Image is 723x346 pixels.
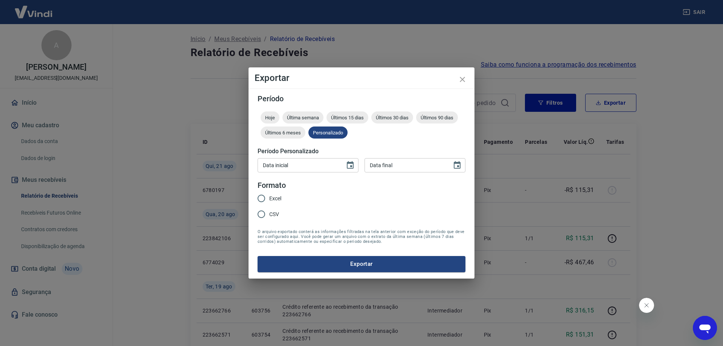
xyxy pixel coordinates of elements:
button: close [453,70,471,88]
div: Hoje [261,111,279,123]
span: Últimos 15 dias [326,115,368,120]
button: Choose date [343,158,358,173]
h4: Exportar [255,73,468,82]
h5: Período [258,95,465,102]
span: Hoje [261,115,279,120]
div: Últimos 6 meses [261,127,305,139]
span: Excel [269,195,281,203]
input: DD/MM/YYYY [365,158,447,172]
span: Últimos 90 dias [416,115,458,120]
iframe: Fechar mensagem [639,298,654,313]
span: Olá! Precisa de ajuda? [5,5,63,11]
span: CSV [269,210,279,218]
span: Últimos 30 dias [371,115,413,120]
div: Última semana [282,111,323,123]
span: Última semana [282,115,323,120]
span: Últimos 6 meses [261,130,305,136]
h5: Período Personalizado [258,148,465,155]
button: Choose date [450,158,465,173]
div: Últimos 90 dias [416,111,458,123]
input: DD/MM/YYYY [258,158,340,172]
span: Personalizado [308,130,348,136]
div: Últimos 15 dias [326,111,368,123]
div: Personalizado [308,127,348,139]
span: O arquivo exportado conterá as informações filtradas na tela anterior com exceção do período que ... [258,229,465,244]
legend: Formato [258,180,286,191]
iframe: Botão para abrir a janela de mensagens [693,316,717,340]
div: Últimos 30 dias [371,111,413,123]
button: Exportar [258,256,465,272]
